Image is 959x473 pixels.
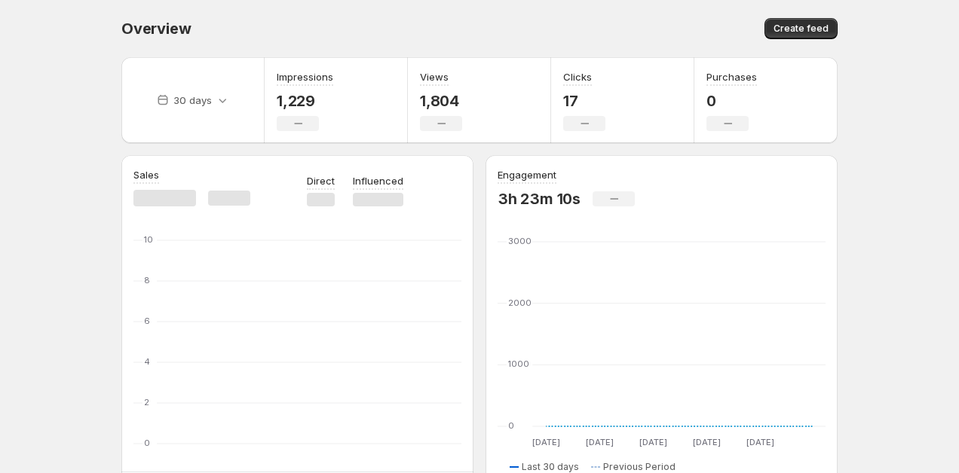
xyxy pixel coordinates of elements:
text: 8 [144,275,150,285]
p: 3h 23m 10s [498,190,581,208]
h3: Purchases [706,69,757,84]
button: Create feed [764,18,838,39]
p: 1,229 [277,92,333,110]
p: 17 [563,92,605,110]
text: 10 [144,234,153,245]
h3: Impressions [277,69,333,84]
span: Overview [121,20,191,38]
p: Direct [307,173,335,188]
text: 3000 [508,236,532,246]
text: [DATE] [746,437,774,447]
text: [DATE] [532,437,560,447]
text: 0 [144,438,150,448]
h3: Clicks [563,69,592,84]
text: 6 [144,316,150,326]
h3: Engagement [498,167,556,182]
text: 4 [144,356,150,367]
h3: Views [420,69,449,84]
p: 0 [706,92,757,110]
p: Influenced [353,173,403,188]
text: [DATE] [693,437,721,447]
text: 2 [144,397,149,407]
span: Last 30 days [522,461,579,473]
text: 1000 [508,359,529,369]
span: Create feed [774,23,829,35]
p: 30 days [173,93,212,108]
text: 2000 [508,298,532,308]
h3: Sales [133,167,159,182]
p: 1,804 [420,92,462,110]
text: 0 [508,420,514,431]
text: [DATE] [586,437,614,447]
span: Previous Period [603,461,676,473]
text: [DATE] [639,437,667,447]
